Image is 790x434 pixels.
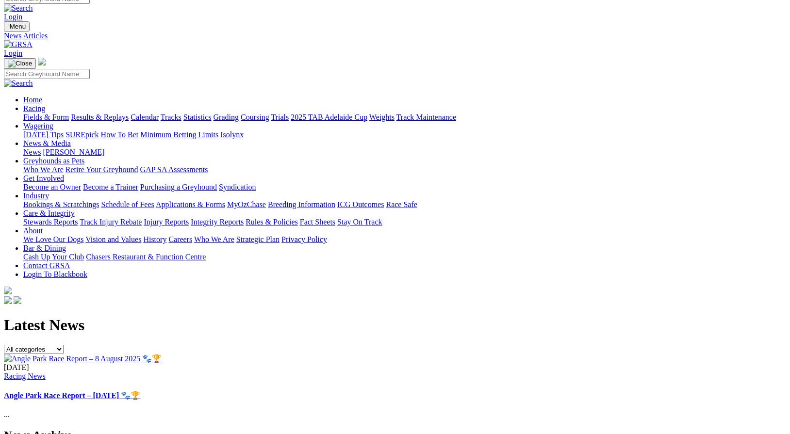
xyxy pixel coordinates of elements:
[23,261,70,270] a: Contact GRSA
[23,165,64,174] a: Who We Are
[386,200,417,209] a: Race Safe
[23,165,786,174] div: Greyhounds as Pets
[23,174,64,182] a: Get Involved
[241,113,269,121] a: Coursing
[23,113,69,121] a: Fields & Form
[183,113,212,121] a: Statistics
[236,235,280,243] a: Strategic Plan
[23,183,81,191] a: Become an Owner
[23,122,53,130] a: Wagering
[337,218,382,226] a: Stay On Track
[23,183,786,192] div: Get Involved
[369,113,395,121] a: Weights
[14,296,21,304] img: twitter.svg
[131,113,159,121] a: Calendar
[4,363,786,419] div: ...
[101,130,139,139] a: How To Bet
[168,235,192,243] a: Careers
[83,183,138,191] a: Become a Trainer
[271,113,289,121] a: Trials
[23,130,786,139] div: Wagering
[8,60,32,67] img: Close
[144,218,189,226] a: Injury Reports
[194,235,234,243] a: Who We Are
[4,296,12,304] img: facebook.svg
[71,113,129,121] a: Results & Replays
[140,183,217,191] a: Purchasing a Greyhound
[23,192,49,200] a: Industry
[4,363,29,371] span: [DATE]
[23,218,78,226] a: Stewards Reports
[23,218,786,226] div: Care & Integrity
[4,32,786,40] a: News Articles
[4,21,30,32] button: Toggle navigation
[101,200,154,209] a: Schedule of Fees
[246,218,298,226] a: Rules & Policies
[66,130,99,139] a: SUREpick
[214,113,239,121] a: Grading
[4,287,12,294] img: logo-grsa-white.png
[23,96,42,104] a: Home
[23,270,87,278] a: Login To Blackbook
[23,209,75,217] a: Care & Integrity
[4,316,786,334] h1: Latest News
[23,104,45,113] a: Racing
[291,113,367,121] a: 2025 TAB Adelaide Cup
[4,372,46,380] a: Racing News
[23,253,84,261] a: Cash Up Your Club
[220,130,244,139] a: Isolynx
[191,218,244,226] a: Integrity Reports
[23,200,99,209] a: Bookings & Scratchings
[38,58,46,65] img: logo-grsa-white.png
[43,148,104,156] a: [PERSON_NAME]
[268,200,335,209] a: Breeding Information
[337,200,384,209] a: ICG Outcomes
[4,354,162,363] img: Angle Park Race Report – 8 August 2025 🐾🏆
[4,58,36,69] button: Toggle navigation
[161,113,181,121] a: Tracks
[156,200,225,209] a: Applications & Forms
[23,148,786,157] div: News & Media
[227,200,266,209] a: MyOzChase
[23,130,64,139] a: [DATE] Tips
[4,69,90,79] input: Search
[23,235,786,244] div: About
[23,148,41,156] a: News
[23,244,66,252] a: Bar & Dining
[4,40,33,49] img: GRSA
[23,253,786,261] div: Bar & Dining
[140,130,218,139] a: Minimum Betting Limits
[219,183,256,191] a: Syndication
[281,235,327,243] a: Privacy Policy
[4,391,140,400] a: Angle Park Race Report – [DATE] 🐾🏆
[23,113,786,122] div: Racing
[300,218,335,226] a: Fact Sheets
[85,235,141,243] a: Vision and Values
[86,253,206,261] a: Chasers Restaurant & Function Centre
[396,113,456,121] a: Track Maintenance
[4,4,33,13] img: Search
[66,165,138,174] a: Retire Your Greyhound
[4,49,22,57] a: Login
[23,139,71,147] a: News & Media
[23,200,786,209] div: Industry
[140,165,208,174] a: GAP SA Assessments
[23,157,84,165] a: Greyhounds as Pets
[23,226,43,235] a: About
[4,79,33,88] img: Search
[80,218,142,226] a: Track Injury Rebate
[4,13,22,21] a: Login
[10,23,26,30] span: Menu
[143,235,166,243] a: History
[23,235,83,243] a: We Love Our Dogs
